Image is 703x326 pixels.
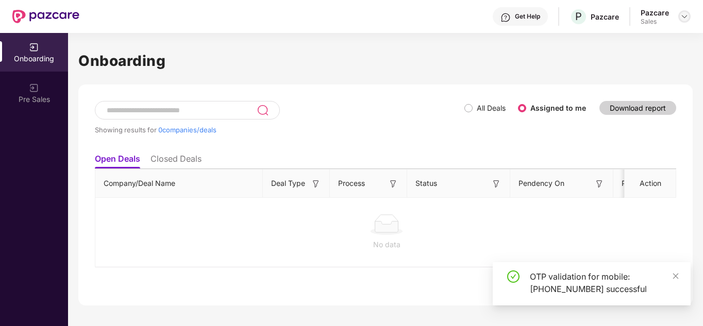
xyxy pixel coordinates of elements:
[507,270,520,283] span: check-circle
[591,12,619,22] div: Pazcare
[530,270,678,295] div: OTP validation for mobile: [PHONE_NUMBER] successful
[257,104,269,116] img: svg+xml;base64,PHN2ZyB3aWR0aD0iMjQiIGhlaWdodD0iMjUiIHZpZXdCb3g9IjAgMCAyNCAyNSIgZmlsbD0ibm9uZSIgeG...
[12,10,79,23] img: New Pazcare Logo
[641,18,669,26] div: Sales
[515,12,540,21] div: Get Help
[78,49,693,72] h1: Onboarding
[158,126,216,134] span: 0 companies/deals
[672,272,679,280] span: close
[104,239,669,250] div: No data
[95,169,263,198] th: Company/Deal Name
[641,8,669,18] div: Pazcare
[271,178,305,189] span: Deal Type
[477,104,506,112] label: All Deals
[95,153,140,168] li: Open Deals
[530,104,586,112] label: Assigned to me
[613,169,691,198] th: Pendency
[150,153,202,168] li: Closed Deals
[29,83,39,93] img: svg+xml;base64,PHN2ZyB3aWR0aD0iMjAiIGhlaWdodD0iMjAiIHZpZXdCb3g9IjAgMCAyMCAyMCIgZmlsbD0ibm9uZSIgeG...
[599,101,676,115] button: Download report
[415,178,437,189] span: Status
[388,179,398,189] img: svg+xml;base64,PHN2ZyB3aWR0aD0iMTYiIGhlaWdodD0iMTYiIHZpZXdCb3g9IjAgMCAxNiAxNiIgZmlsbD0ibm9uZSIgeG...
[491,179,501,189] img: svg+xml;base64,PHN2ZyB3aWR0aD0iMTYiIGhlaWdodD0iMTYiIHZpZXdCb3g9IjAgMCAxNiAxNiIgZmlsbD0ibm9uZSIgeG...
[95,126,464,134] div: Showing results for
[622,178,674,189] span: Pendency
[338,178,365,189] span: Process
[594,179,605,189] img: svg+xml;base64,PHN2ZyB3aWR0aD0iMTYiIGhlaWdodD0iMTYiIHZpZXdCb3g9IjAgMCAxNiAxNiIgZmlsbD0ibm9uZSIgeG...
[680,12,689,21] img: svg+xml;base64,PHN2ZyBpZD0iRHJvcGRvd24tMzJ4MzIiIHhtbG5zPSJodHRwOi8vd3d3LnczLm9yZy8yMDAwL3N2ZyIgd2...
[625,169,676,198] th: Action
[518,178,564,189] span: Pendency On
[29,42,39,53] img: svg+xml;base64,PHN2ZyB3aWR0aD0iMjAiIGhlaWdodD0iMjAiIHZpZXdCb3g9IjAgMCAyMCAyMCIgZmlsbD0ibm9uZSIgeG...
[575,10,582,23] span: P
[500,12,511,23] img: svg+xml;base64,PHN2ZyBpZD0iSGVscC0zMngzMiIgeG1sbnM9Imh0dHA6Ly93d3cudzMub3JnLzIwMDAvc3ZnIiB3aWR0aD...
[311,179,321,189] img: svg+xml;base64,PHN2ZyB3aWR0aD0iMTYiIGhlaWdodD0iMTYiIHZpZXdCb3g9IjAgMCAxNiAxNiIgZmlsbD0ibm9uZSIgeG...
